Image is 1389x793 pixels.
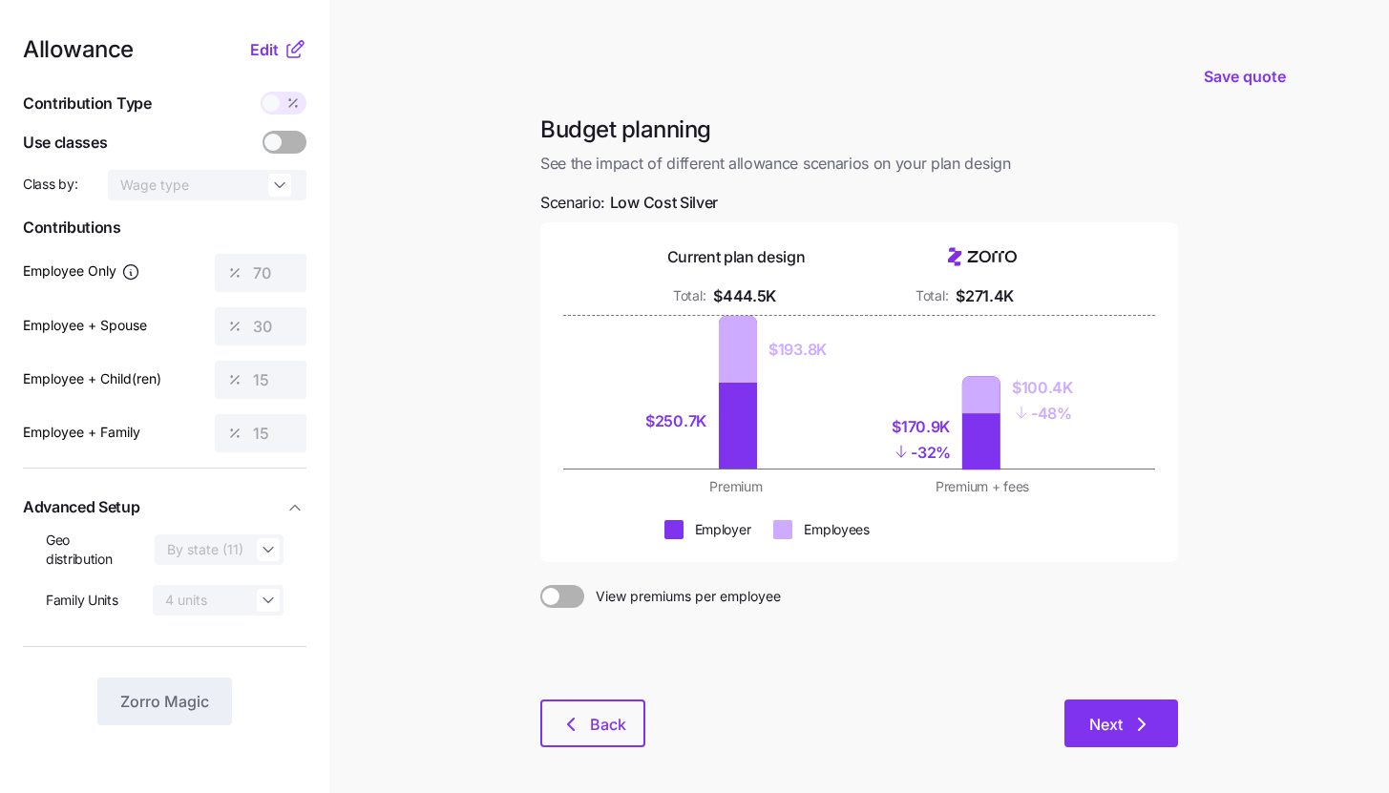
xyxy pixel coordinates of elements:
span: Advanced Setup [23,495,140,519]
span: Edit [250,38,279,61]
button: Back [540,699,645,747]
div: Premium [624,477,848,496]
span: Zorro Magic [120,690,209,713]
button: Next [1064,699,1178,747]
div: Total: [673,286,705,305]
span: Contribution Type [23,92,152,115]
span: Low Cost Silver [610,191,718,215]
span: Back [590,713,626,736]
button: Zorro Magic [97,678,232,725]
div: Employer [695,520,751,539]
span: Contributions [23,216,306,240]
span: View premiums per employee [584,585,781,608]
label: Employee + Child(ren) [23,368,161,389]
div: $444.5K [713,284,776,308]
label: Employee + Family [23,422,140,443]
button: Advanced Setup [23,484,306,531]
span: Use classes [23,131,107,155]
span: Geo distribution [46,531,139,570]
div: $250.7K [645,409,707,433]
div: $100.4K [1012,376,1073,400]
div: $193.8K [768,338,827,362]
label: Employee + Spouse [23,315,147,336]
span: Save quote [1204,65,1286,88]
div: $170.9K [892,415,951,439]
span: Family Units [46,591,118,610]
div: Premium + fees [871,477,1094,496]
span: Scenario: [540,191,718,215]
span: Next [1089,713,1123,736]
button: Save quote [1189,50,1301,103]
div: $271.4K [956,284,1014,308]
div: Current plan design [667,245,806,269]
div: Employees [804,520,869,539]
span: Allowance [23,38,134,61]
div: Advanced Setup [23,531,306,631]
span: See the impact of different allowance scenarios on your plan design [540,152,1178,176]
div: - 48% [1012,400,1073,426]
button: Edit [250,38,284,61]
div: - 32% [892,439,951,465]
h1: Budget planning [540,115,1178,144]
span: Class by: [23,175,77,194]
div: Total: [915,286,948,305]
label: Employee Only [23,261,140,282]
